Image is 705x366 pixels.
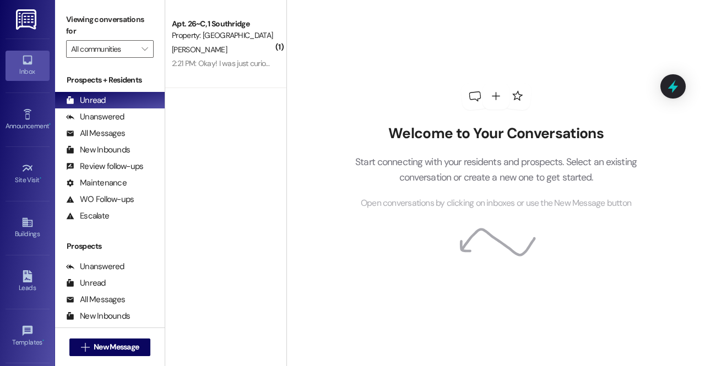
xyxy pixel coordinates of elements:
[339,154,654,185] p: Start connecting with your residents and prospects. Select an existing conversation or create a n...
[55,241,165,252] div: Prospects
[40,174,41,182] span: •
[6,267,50,297] a: Leads
[142,45,148,53] i: 
[6,51,50,80] a: Inbox
[66,161,143,172] div: Review follow-ups
[16,9,39,30] img: ResiDesk Logo
[172,18,274,30] div: Apt. 26~C, 1 Southridge
[42,337,44,345] span: •
[66,177,127,189] div: Maintenance
[66,277,106,289] div: Unread
[69,338,151,356] button: New Message
[66,111,124,123] div: Unanswered
[66,194,134,205] div: WO Follow-ups
[55,74,165,86] div: Prospects + Residents
[172,58,463,68] div: 2:21 PM: Okay! I was just curious haha. Thank you! I will have the apartment ready by [DATE].
[339,125,654,143] h2: Welcome to Your Conversations
[66,210,109,222] div: Escalate
[66,11,154,40] label: Viewing conversations for
[66,95,106,106] div: Unread
[71,40,136,58] input: All communities
[172,45,227,54] span: [PERSON_NAME]
[49,121,51,128] span: •
[6,321,50,351] a: Templates •
[6,213,50,243] a: Buildings
[361,196,631,210] span: Open conversations by clicking on inboxes or use the New Message button
[81,343,89,352] i: 
[6,159,50,189] a: Site Visit •
[66,261,124,272] div: Unanswered
[66,294,125,305] div: All Messages
[94,341,139,353] span: New Message
[66,310,130,322] div: New Inbounds
[172,30,274,41] div: Property: [GEOGRAPHIC_DATA]
[66,144,130,156] div: New Inbounds
[66,128,125,139] div: All Messages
